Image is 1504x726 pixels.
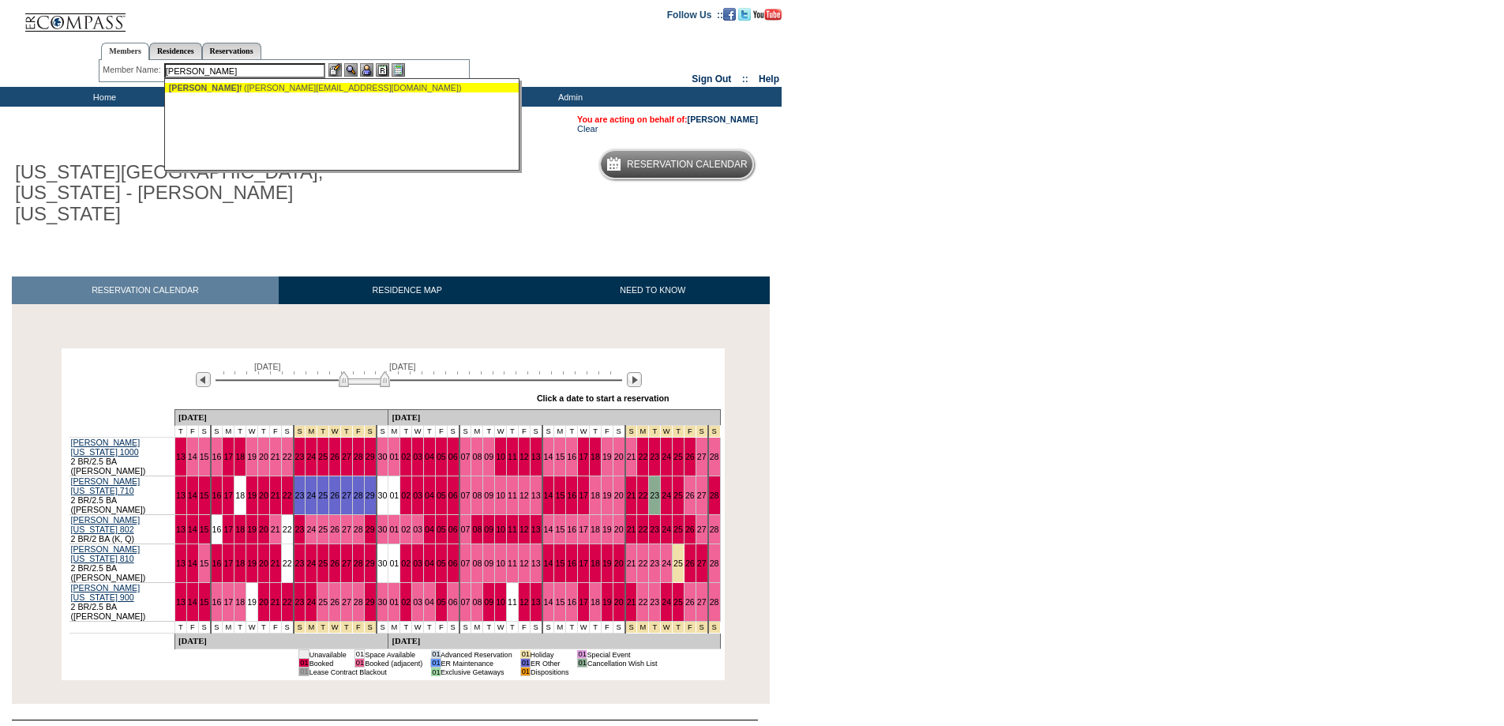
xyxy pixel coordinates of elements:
[211,426,223,438] td: S
[200,597,209,607] a: 15
[306,525,316,534] a: 24
[283,525,292,534] a: 22
[103,63,163,77] div: Member Name:
[519,491,529,500] a: 12
[101,43,149,60] a: Members
[354,559,363,568] a: 28
[188,452,197,461] a: 14
[484,452,493,461] a: 09
[537,393,669,403] div: Click a date to start a reservation
[281,426,293,438] td: S
[71,515,141,534] a: [PERSON_NAME] [US_STATE] 802
[710,559,719,568] a: 28
[295,597,305,607] a: 23
[269,426,281,438] td: F
[176,559,186,568] a: 13
[461,452,471,461] a: 07
[401,525,411,534] a: 02
[650,452,659,461] a: 23
[306,491,316,500] a: 24
[650,597,659,607] a: 23
[366,491,375,500] a: 29
[294,426,306,438] td: Thanksgiving
[531,452,541,461] a: 13
[235,559,245,568] a: 18
[627,491,636,500] a: 21
[627,372,642,387] img: Next
[389,491,399,500] a: 01
[437,491,446,500] a: 05
[650,525,659,534] a: 23
[283,597,292,607] a: 22
[759,73,779,85] a: Help
[364,426,376,438] td: Thanksgiving
[413,525,422,534] a: 03
[212,525,222,534] a: 16
[176,491,186,500] a: 13
[366,597,375,607] a: 29
[662,452,671,461] a: 24
[461,559,471,568] a: 07
[673,525,683,534] a: 25
[388,410,720,426] td: [DATE]
[577,115,758,124] span: You are acting on behalf of:
[235,452,245,461] a: 18
[342,491,351,500] a: 27
[392,63,405,77] img: b_calculator.gif
[531,597,541,607] a: 13
[342,525,351,534] a: 27
[200,525,209,534] a: 15
[591,597,600,607] a: 18
[753,9,782,18] a: Subscribe to our YouTube Channel
[602,597,612,607] a: 19
[461,525,471,534] a: 07
[223,559,233,568] a: 17
[223,426,234,438] td: M
[437,452,446,461] a: 05
[544,559,553,568] a: 14
[254,362,281,371] span: [DATE]
[662,525,671,534] a: 24
[496,597,505,607] a: 10
[602,452,612,461] a: 19
[176,525,186,534] a: 13
[591,491,600,500] a: 18
[627,525,636,534] a: 21
[710,491,719,500] a: 28
[519,597,529,607] a: 12
[448,452,458,461] a: 06
[354,597,363,607] a: 28
[401,559,411,568] a: 02
[306,426,317,438] td: Thanksgiving
[723,8,736,21] img: Become our fan on Facebook
[330,452,339,461] a: 26
[602,491,612,500] a: 19
[535,276,770,304] a: NEED TO KNOW
[591,525,600,534] a: 18
[223,525,233,534] a: 17
[283,491,292,500] a: 22
[401,491,411,500] a: 02
[235,491,245,500] a: 18
[673,597,683,607] a: 25
[614,452,624,461] a: 20
[412,426,424,438] td: W
[692,73,731,85] a: Sign Out
[567,452,576,461] a: 16
[650,559,659,568] a: 23
[614,597,624,607] a: 20
[567,491,576,500] a: 16
[614,559,624,568] a: 20
[544,597,553,607] a: 14
[508,597,517,607] a: 11
[673,491,683,500] a: 25
[330,597,339,607] a: 26
[318,597,328,607] a: 25
[259,525,268,534] a: 20
[283,452,292,461] a: 22
[673,452,683,461] a: 25
[271,452,280,461] a: 21
[531,525,541,534] a: 13
[212,597,222,607] a: 16
[519,525,529,534] a: 12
